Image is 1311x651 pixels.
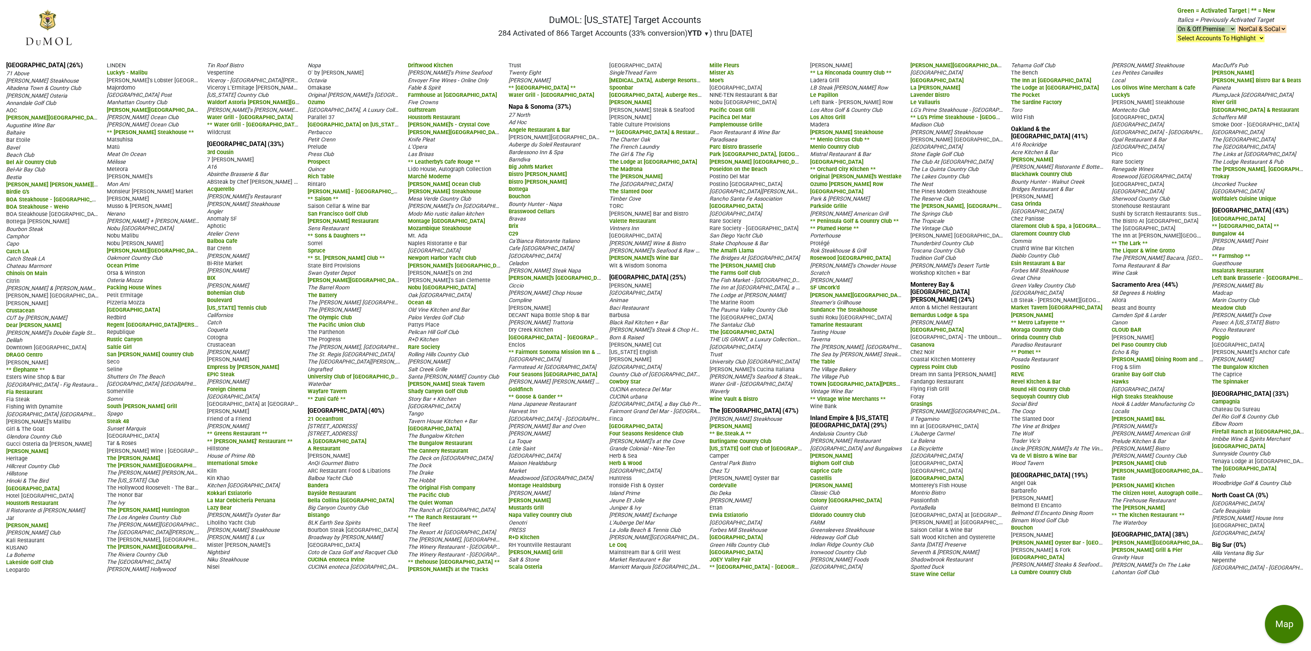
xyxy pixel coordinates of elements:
[1212,114,1246,121] span: Schaffers Mill
[1011,99,1062,106] span: The Sardine Factory
[6,204,69,210] span: BOA Steakhouse - WeHo
[408,181,481,188] span: [PERSON_NAME] Ocean Club
[1177,7,1275,14] span: Green = Activated Target | ** = New
[509,133,603,141] span: [PERSON_NAME][GEOGRAPHIC_DATA]
[408,77,488,84] span: Envoyer Fine Wines - Online Only
[609,70,656,76] span: SingleThread Farm
[709,77,724,84] span: Moe's
[609,196,641,202] span: Timber Cove
[308,136,335,143] span: Petit Crenn
[509,70,541,76] span: Twenty Eight
[308,218,379,224] span: [PERSON_NAME] Restaurant
[308,99,325,106] span: Ozumo
[408,107,436,113] span: Gulfstream
[1212,144,1275,150] span: The [GEOGRAPHIC_DATA]
[107,129,194,136] span: ** [PERSON_NAME] Steakhouse **
[1011,171,1072,178] span: Blackhawk Country Club
[1011,107,1022,113] span: Toro
[6,166,45,173] span: Bel-Air Bay Club
[910,144,963,150] span: [GEOGRAPHIC_DATA]
[509,171,567,178] span: Bistro [PERSON_NAME]
[107,181,129,188] span: Mon Ami
[107,144,120,150] span: Matū
[709,62,739,69] span: Mille Fleurs
[709,85,762,91] span: [GEOGRAPHIC_DATA]
[509,112,530,118] span: 27 North
[1112,151,1123,158] span: Pico
[810,70,892,76] span: ** La Rinconada Country Club **
[709,188,804,195] span: [GEOGRAPHIC_DATA][PERSON_NAME]
[1112,62,1184,69] span: [PERSON_NAME] Steakhouse
[1212,70,1254,76] span: [PERSON_NAME]
[308,159,330,165] span: Prospect
[408,85,441,91] span: Fable & Spirit
[609,218,656,224] span: Valette Restaurant
[709,114,751,121] span: Pacifica Del Mar
[609,128,710,136] span: ** [GEOGRAPHIC_DATA] & Restaurant **
[498,15,752,26] h1: DuMOL: [US_STATE] Target Accounts
[910,85,960,91] span: La [PERSON_NAME]
[709,121,762,128] span: Pamplemousse Grille
[1212,77,1301,84] span: [PERSON_NAME] Bistro Bar & Beats
[1112,218,1198,224] span: The Bistro At [GEOGRAPHIC_DATA]
[609,107,694,113] span: [PERSON_NAME] Steak & Seafood
[509,92,594,98] span: Water Grill - [GEOGRAPHIC_DATA]
[709,144,762,150] span: Parc Bistro Brasserie
[1011,92,1040,98] span: The Pocket
[408,144,427,150] span: L'Opera
[1112,196,1170,202] span: Sherwood Country Club
[498,28,752,38] h2: 284 Activated of 866 Target Accounts (33% conversion) ) thru [DATE]
[308,144,327,150] span: Prelude
[6,189,29,195] span: Birdie G's
[609,76,723,84] span: [MEDICAL_DATA], Auberge Resorts Collection
[308,188,409,195] span: [PERSON_NAME] - [GEOGRAPHIC_DATA]
[308,211,368,217] span: San Francisco Golf Club
[1212,151,1296,158] span: The Links at [GEOGRAPHIC_DATA]
[910,218,944,224] span: The Tropicale
[910,99,940,106] span: Le Vallauris
[107,217,231,224] span: [PERSON_NAME] + [PERSON_NAME]'s Steakhouse
[709,166,767,173] span: Poseidon on the Beach
[709,107,755,113] span: Pacific Coast Grill
[6,70,29,77] span: 71 Above
[609,166,643,173] span: The Madrona
[709,407,799,414] a: The [GEOGRAPHIC_DATA] (47%)
[1212,181,1257,188] span: Uncorked Truckee
[408,62,453,69] span: Driftwood Kitchen
[107,85,135,91] span: Majordomo
[207,208,223,215] span: Angler
[810,77,839,84] span: Ladera Grill
[1212,390,1289,397] a: [GEOGRAPHIC_DATA] (33%)
[709,203,763,209] span: [GEOGRAPHIC_DATA]
[107,70,148,76] span: Lucky's - Malibu
[810,107,882,113] span: Los Altos Golf & Country Club
[207,149,234,156] span: 3rd Cousin
[1112,92,1130,98] span: Lucky's
[1212,196,1276,202] span: Wolfdale's Cuisine Unique
[609,188,653,195] span: The Slanted Door
[408,92,497,98] span: Farmhouse at [GEOGRAPHIC_DATA]
[107,166,128,173] span: Meteora
[6,85,81,91] span: Altadena Town & Country Club
[910,188,987,195] span: The Pines Modern Steakhouse
[107,196,149,202] span: [PERSON_NAME]
[308,407,385,414] a: [GEOGRAPHIC_DATA] (40%)
[6,152,34,158] span: Beach Club
[1212,99,1236,106] span: River Grill
[107,151,146,158] span: Meat On Ocean
[509,156,530,163] span: Barndiva
[107,106,202,113] span: [PERSON_NAME][GEOGRAPHIC_DATA]
[1212,216,1265,222] span: [GEOGRAPHIC_DATA]
[207,106,348,113] span: [PERSON_NAME]'s [PERSON_NAME][GEOGRAPHIC_DATA]
[1112,281,1178,288] a: Sacramento Area (44%)
[910,77,964,84] span: [GEOGRAPHIC_DATA]
[207,70,234,76] span: Vespertine
[1212,85,1231,91] span: Pianeta
[509,179,567,185] span: Bistro [PERSON_NAME]
[1112,181,1164,188] span: [GEOGRAPHIC_DATA]
[509,149,563,156] span: Bardessono Inn & Spa
[6,196,149,203] span: BOA Steakhouse - [GEOGRAPHIC_DATA][PERSON_NAME]
[709,99,777,106] span: Nobu [GEOGRAPHIC_DATA]
[207,140,284,148] a: [GEOGRAPHIC_DATA] (33%)
[207,164,217,170] span: A16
